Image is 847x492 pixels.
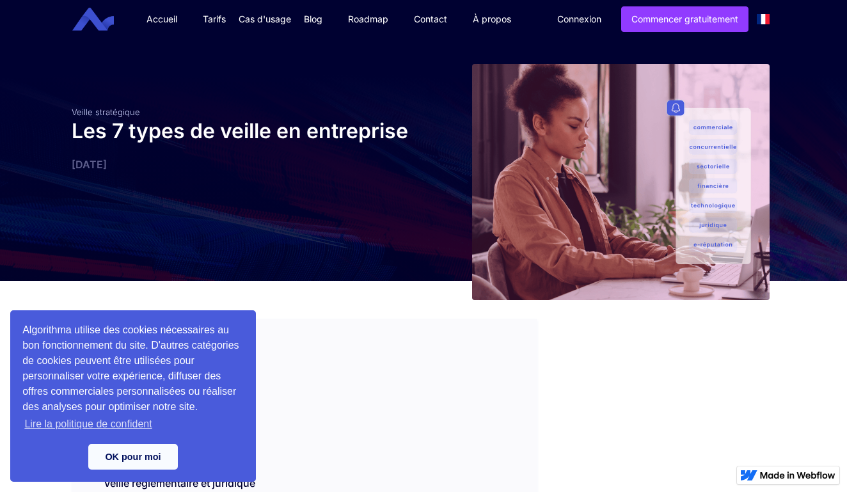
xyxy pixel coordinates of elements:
[22,322,244,434] span: Algorithma utilise des cookies nécessaires au bon fonctionnement du site. D'autres catégories de ...
[82,8,123,31] a: home
[621,6,748,32] a: Commencer gratuitement
[72,117,417,145] h1: Les 7 types de veille en entreprise
[10,310,256,482] div: cookieconsent
[72,158,417,171] div: [DATE]
[22,415,154,434] a: learn more about cookies
[548,7,611,31] a: Connexion
[239,13,291,26] div: Cas d'usage
[72,107,417,117] div: Veille stratégique
[72,319,537,353] div: SOMMAIRE
[760,472,835,479] img: Made in Webflow
[88,444,178,470] a: dismiss cookie message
